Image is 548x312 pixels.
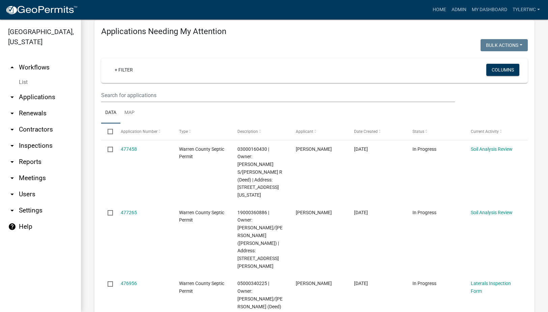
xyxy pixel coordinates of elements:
[101,88,455,102] input: Search for applications
[121,210,137,215] a: 477265
[8,174,16,182] i: arrow_drop_down
[510,3,543,16] a: TylerTWC
[412,281,436,286] span: In Progress
[121,146,137,152] a: 477458
[121,129,157,134] span: Application Number
[486,64,519,76] button: Columns
[8,190,16,198] i: arrow_drop_down
[8,158,16,166] i: arrow_drop_down
[101,27,528,36] h4: Applications Needing My Attention
[237,210,283,269] span: 19000360886 | Owner: CLAIR, STEVEN M/JAMIE E (Deed) | Address: 18865 FULTON ST
[114,123,172,140] datatable-header-cell: Application Number
[8,125,16,134] i: arrow_drop_down
[430,3,449,16] a: Home
[121,281,137,286] a: 476956
[179,129,188,134] span: Type
[412,146,436,152] span: In Progress
[354,146,368,152] span: 09/12/2025
[471,210,513,215] a: Soil Analysis Review
[469,3,510,16] a: My Dashboard
[412,129,424,134] span: Status
[8,223,16,231] i: help
[471,129,499,134] span: Current Activity
[464,123,523,140] datatable-header-cell: Current Activity
[179,146,224,160] span: Warren County Septic Permit
[289,123,348,140] datatable-header-cell: Applicant
[471,146,513,152] a: Soil Analysis Review
[412,210,436,215] span: In Progress
[231,123,289,140] datatable-header-cell: Description
[8,206,16,215] i: arrow_drop_down
[296,146,332,152] span: Damen Moffitt
[449,3,469,16] a: Admin
[179,281,224,294] span: Warren County Septic Permit
[8,109,16,117] i: arrow_drop_down
[8,93,16,101] i: arrow_drop_down
[296,129,313,134] span: Applicant
[471,281,511,294] a: Laterals Inspection Form
[481,39,528,51] button: Bulk Actions
[8,142,16,150] i: arrow_drop_down
[354,281,368,286] span: 09/11/2025
[348,123,406,140] datatable-header-cell: Date Created
[8,63,16,72] i: arrow_drop_up
[120,102,139,124] a: Map
[172,123,231,140] datatable-header-cell: Type
[296,281,332,286] span: Jim Farrand
[354,129,378,134] span: Date Created
[237,129,258,134] span: Description
[101,102,120,124] a: Data
[101,123,114,140] datatable-header-cell: Select
[237,146,282,198] span: 03000160430 | Owner: BYERS, BRADLEY S/CRYSTAL R (Deed) | Address: 21252 NEVADA ST
[179,210,224,223] span: Warren County Septic Permit
[109,64,138,76] a: + Filter
[406,123,464,140] datatable-header-cell: Status
[354,210,368,215] span: 09/11/2025
[296,210,332,215] span: Mike killen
